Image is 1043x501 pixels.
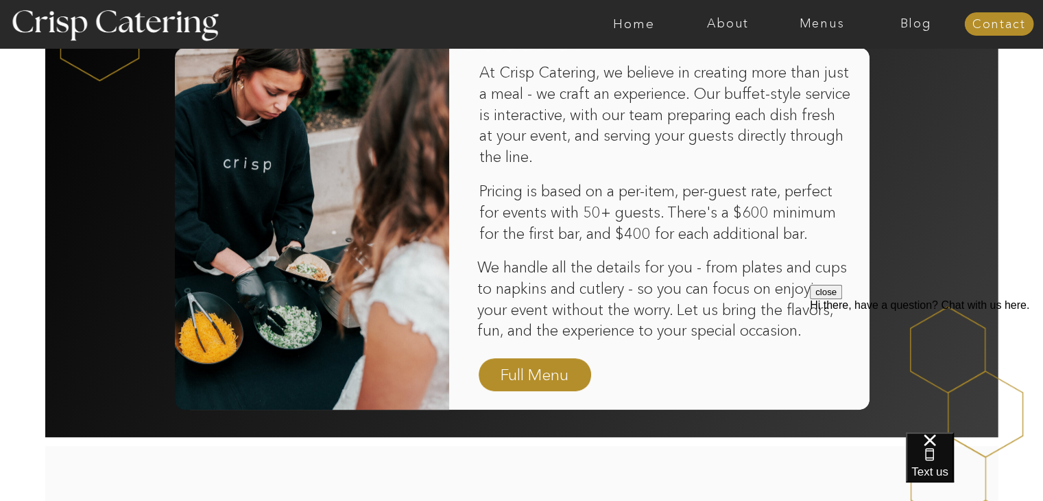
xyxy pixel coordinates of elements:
a: Full Menu [495,364,575,388]
iframe: podium webchat widget bubble [906,432,1043,501]
p: At Crisp Catering, we believe in creating more than just a meal - we craft an experience. Our buf... [479,62,851,194]
a: About [681,17,775,31]
a: Contact [964,18,1033,32]
p: Pricing is based on a per-item, per-guest rate, perfect for events with 50+ guests. There's a $60... [479,181,851,246]
a: Home [587,17,681,31]
iframe: podium webchat widget prompt [810,285,1043,450]
a: Menus [775,17,869,31]
p: We handle all the details for you - from plates and cups to napkins and cutlery - so you can focu... [477,257,854,342]
a: Blog [869,17,963,31]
